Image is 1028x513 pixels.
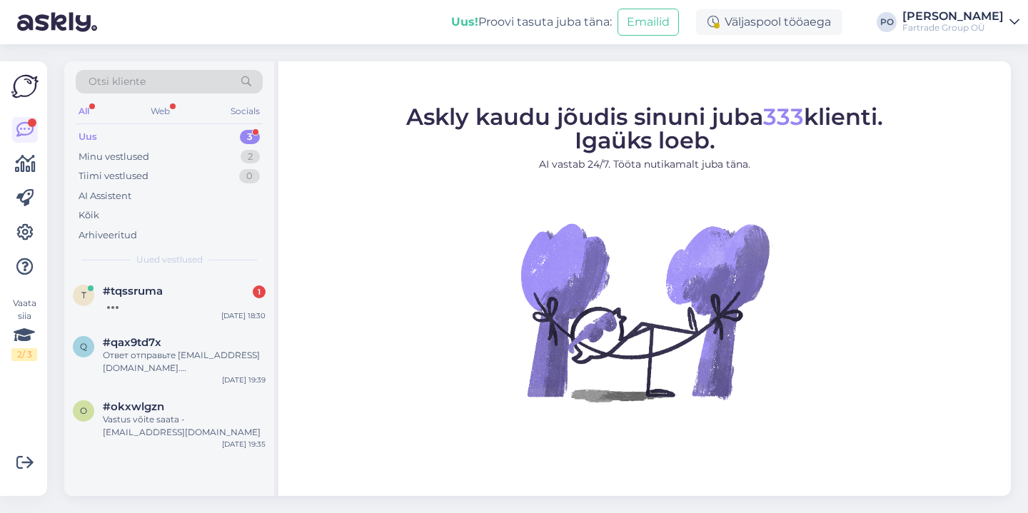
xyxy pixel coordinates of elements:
[79,228,137,243] div: Arhiveeritud
[11,297,37,361] div: Vaata siia
[76,102,92,121] div: All
[902,11,1004,22] div: [PERSON_NAME]
[406,157,883,172] p: AI vastab 24/7. Tööta nutikamalt juba täna.
[451,15,478,29] b: Uus!
[763,103,804,131] span: 333
[79,189,131,203] div: AI Assistent
[103,413,266,439] div: Vastus võite saata - [EMAIL_ADDRESS][DOMAIN_NAME]
[103,400,164,413] span: #okxwlgzn
[406,103,883,154] span: Askly kaudu jõudis sinuni juba klienti. Igaüks loeb.
[877,12,897,32] div: PO
[902,22,1004,34] div: Fartrade Group OÜ
[902,11,1019,34] a: [PERSON_NAME]Fartrade Group OÜ
[516,183,773,440] img: No Chat active
[81,290,86,300] span: t
[103,336,161,349] span: #qax9td7x
[618,9,679,36] button: Emailid
[80,341,87,352] span: q
[228,102,263,121] div: Socials
[103,285,163,298] span: #tqssruma
[696,9,842,35] div: Väljaspool tööaega
[221,310,266,321] div: [DATE] 18:30
[80,405,87,416] span: o
[451,14,612,31] div: Proovi tasuta juba täna:
[89,74,146,89] span: Otsi kliente
[79,150,149,164] div: Minu vestlused
[11,73,39,100] img: Askly Logo
[11,348,37,361] div: 2 / 3
[222,375,266,385] div: [DATE] 19:39
[239,169,260,183] div: 0
[240,130,260,144] div: 3
[79,130,97,144] div: Uus
[79,208,99,223] div: Kõik
[79,169,148,183] div: Tiimi vestlused
[148,102,173,121] div: Web
[103,349,266,375] div: Ответ отправьте [EMAIL_ADDRESS][DOMAIN_NAME]. [GEOGRAPHIC_DATA]
[136,253,203,266] span: Uued vestlused
[241,150,260,164] div: 2
[222,439,266,449] div: [DATE] 19:35
[253,285,266,298] div: 1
